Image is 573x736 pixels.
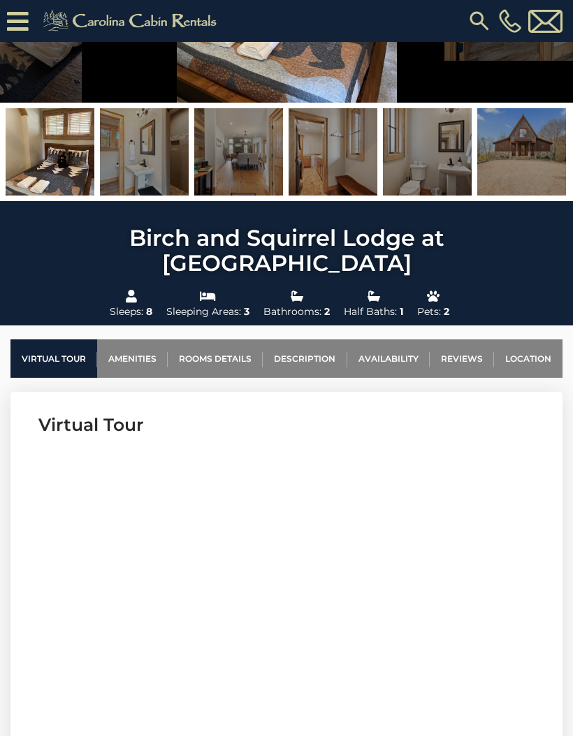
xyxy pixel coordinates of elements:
[494,339,563,378] a: Location
[430,339,494,378] a: Reviews
[38,413,535,437] h3: Virtual Tour
[194,108,283,196] img: 164375126
[97,339,168,378] a: Amenities
[100,108,189,196] img: 164375146
[467,8,492,34] img: search-regular.svg
[477,108,566,196] img: 164375156
[289,108,377,196] img: 164375127
[6,108,94,196] img: 165263368
[10,339,97,378] a: Virtual Tour
[347,339,430,378] a: Availability
[263,339,347,378] a: Description
[168,339,263,378] a: Rooms Details
[495,9,525,33] a: [PHONE_NUMBER]
[383,108,472,196] img: 164375125
[36,7,229,35] img: Khaki-logo.png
